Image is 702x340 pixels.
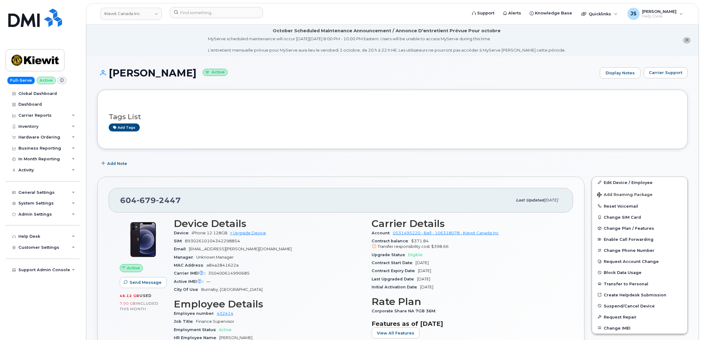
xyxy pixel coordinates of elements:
span: [DATE] [418,268,431,273]
span: Active [219,327,232,332]
button: Block Data Usage [592,267,687,278]
a: 0531495220 - Bell - 106318078 - Kiewit Canada Inc [393,231,499,235]
span: $371.84 [372,239,562,250]
span: View All Features [377,330,414,336]
span: Carrier IMEI [174,271,208,276]
h3: Rate Plan [372,296,562,307]
span: Last Upgraded Date [372,277,417,281]
span: 350400614990685 [208,271,250,276]
button: Change SIM Card [592,212,687,223]
span: Finance Supervisor [196,319,234,324]
a: + Upgrade Device [230,231,266,235]
span: HR Employee Name [174,335,219,340]
div: MyServe scheduled maintenance will occur [DATE][DATE] 8:00 PM - 10:00 PM Eastern. Users will be u... [208,36,566,53]
span: Add Note [107,161,127,166]
span: Transfer responsibility cost [378,244,430,249]
span: — [206,279,210,284]
span: Account [372,231,393,235]
button: Suspend/Cancel Device [592,300,687,311]
span: used [139,293,152,298]
span: Unknown Manager [196,255,234,260]
a: Display Notes [600,67,641,79]
span: Burnaby, [GEOGRAPHIC_DATA] [201,287,263,292]
span: Active [127,265,140,271]
h3: Employee Details [174,299,364,310]
span: included this month [120,301,158,311]
h3: Features as of [DATE] [372,320,562,327]
span: 89302610104342298854 [185,239,240,243]
small: Active [203,69,228,76]
span: 679 [137,196,156,205]
span: Contract Start Date [372,260,415,265]
span: Employee number [174,311,217,316]
span: Employment Status [174,327,219,332]
span: 604 [120,196,181,205]
h1: [PERSON_NAME] [97,68,597,78]
span: Corporate Share NA 7GB 36M [372,309,439,313]
a: Create Helpdesk Submission [592,289,687,300]
h3: Carrier Details [372,218,562,229]
button: Transfer to Personal [592,278,687,289]
span: Suspend/Cancel Device [604,303,655,308]
span: [PERSON_NAME] [219,335,252,340]
button: Request Account Change [592,256,687,267]
span: Carrier Support [649,70,682,76]
button: Enable Call Forwarding [592,234,687,245]
span: Job Title [174,319,196,324]
button: Change IMEI [592,322,687,334]
span: SIM [174,239,185,243]
button: Change Plan / Features [592,223,687,234]
span: $398.66 [431,244,449,249]
span: Enable Call Forwarding [604,237,653,242]
span: Last updated [516,198,544,202]
span: City Of Use [174,287,201,292]
a: Edit Device / Employee [592,177,687,188]
h3: Device Details [174,218,364,229]
span: Active IMEI [174,279,206,284]
iframe: Messenger Launcher [675,313,697,335]
span: 46.12 GB [120,294,139,298]
span: [DATE] [420,285,433,289]
button: Carrier Support [644,67,688,78]
button: Add Roaming Package [592,188,687,201]
img: iPhone_12.jpg [125,221,162,258]
span: Change Plan / Features [604,226,654,231]
button: Reset Voicemail [592,201,687,212]
span: iPhone 12 128GB [192,231,228,235]
span: Manager [174,255,196,260]
button: View All Features [372,327,419,338]
button: Add Note [97,158,132,169]
a: Add tags [109,123,140,131]
button: Request Repair [592,311,687,322]
a: 432414 [217,311,233,316]
button: Send Message [120,277,167,288]
span: Send Message [130,279,162,285]
span: Email [174,247,189,251]
span: Initial Activation Date [372,285,420,289]
span: MAC Address [174,263,206,268]
span: [DATE] [417,277,430,281]
button: Change Phone Number [592,245,687,256]
h3: Tags List [109,113,676,121]
span: [DATE] [415,260,429,265]
span: Add Roaming Package [597,192,653,198]
span: Upgrade Status [372,252,408,257]
span: Device [174,231,192,235]
span: Contract balance [372,239,411,243]
span: [EMAIL_ADDRESS][PERSON_NAME][DOMAIN_NAME] [189,247,292,251]
button: close notification [683,37,691,44]
span: Eligible [408,252,423,257]
span: 2447 [156,196,181,205]
span: a84a2841622a [206,263,239,268]
div: October Scheduled Maintenance Announcement / Annonce D'entretient Prévue Pour octobre [273,28,501,34]
span: [DATE] [544,198,558,202]
span: 7.00 GB [120,301,136,306]
span: Contract Expiry Date [372,268,418,273]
